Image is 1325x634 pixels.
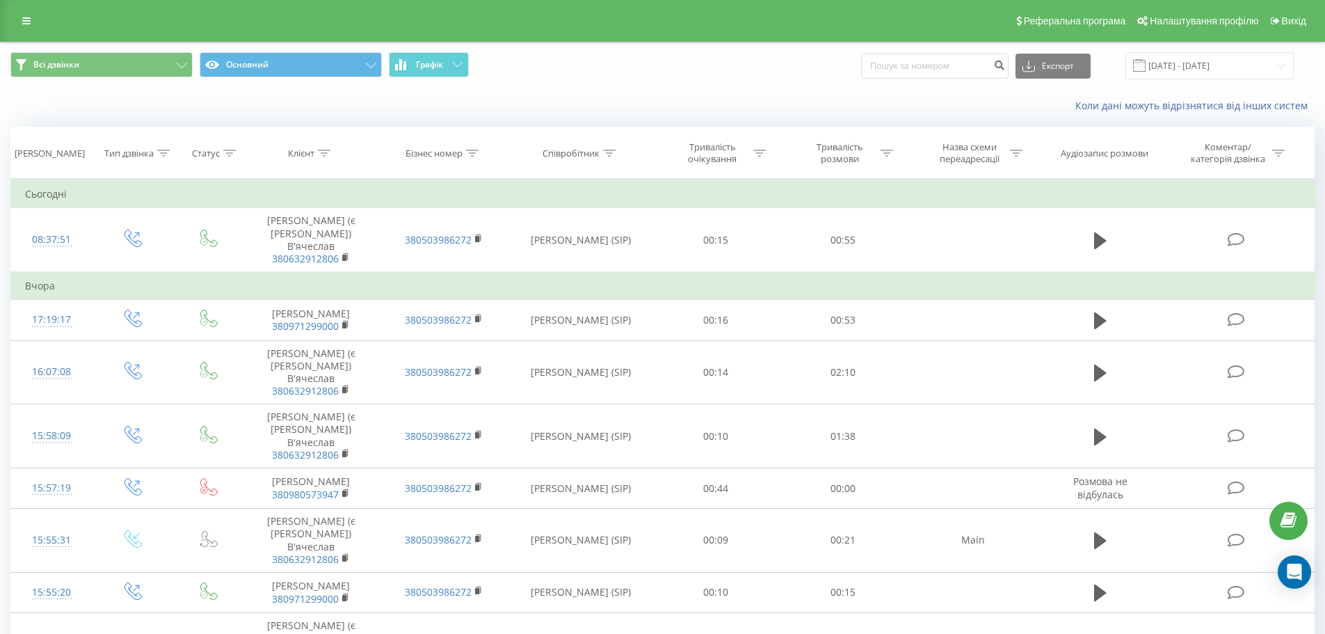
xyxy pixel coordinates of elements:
div: Тип дзвінка [104,148,154,159]
td: 02:10 [780,340,907,404]
td: [PERSON_NAME] [245,572,377,612]
button: Основний [200,52,382,77]
div: [PERSON_NAME] [15,148,85,159]
td: 00:10 [652,404,780,468]
td: 00:21 [780,509,907,573]
a: 380503986272 [405,429,472,443]
td: 00:16 [652,300,780,340]
button: Всі дзвінки [10,52,193,77]
div: 17:19:17 [25,306,79,333]
div: 15:55:20 [25,579,79,606]
button: Графік [389,52,469,77]
div: 15:57:19 [25,475,79,502]
td: [PERSON_NAME] (SIP) [510,340,652,404]
span: Всі дзвінки [33,59,79,70]
td: 00:14 [652,340,780,404]
td: 00:00 [780,468,907,509]
a: 380503986272 [405,365,472,379]
td: 00:44 [652,468,780,509]
span: Налаштування профілю [1150,15,1258,26]
a: 380503986272 [405,585,472,599]
span: Розмова не відбулась [1073,475,1127,500]
a: 380971299000 [272,592,339,605]
td: [PERSON_NAME] (SIP) [510,208,652,272]
td: [PERSON_NAME] (SIP) [510,404,652,468]
div: Бізнес номер [405,148,463,159]
a: 380503986272 [405,313,472,326]
td: [PERSON_NAME] (є [PERSON_NAME]) В'ячеслав [245,404,377,468]
a: 380503986272 [405,233,472,246]
button: Експорт [1015,54,1091,79]
div: Тривалість розмови [803,141,877,165]
input: Пошук за номером [861,54,1009,79]
div: Open Intercom Messenger [1278,555,1311,589]
div: 15:55:31 [25,527,79,554]
a: 380632912806 [272,252,339,265]
td: 00:10 [652,572,780,612]
div: Коментар/категорія дзвінка [1187,141,1269,165]
td: Main [906,509,1038,573]
div: Клієнт [288,148,314,159]
td: [PERSON_NAME] (SIP) [510,572,652,612]
div: Статус [192,148,220,159]
td: [PERSON_NAME] (SIP) [510,300,652,340]
a: 380632912806 [272,448,339,461]
div: Назва схеми переадресації [932,141,1006,165]
div: Тривалість очікування [675,141,750,165]
div: Співробітник [543,148,600,159]
td: 00:53 [780,300,907,340]
td: 00:55 [780,208,907,272]
span: Графік [416,60,443,70]
a: 380980573947 [272,488,339,501]
td: 00:09 [652,509,780,573]
td: [PERSON_NAME] (SIP) [510,468,652,509]
td: Вчора [11,272,1315,300]
a: 380503986272 [405,482,472,495]
td: 00:15 [652,208,780,272]
a: 380503986272 [405,533,472,546]
div: 08:37:51 [25,226,79,253]
a: Коли дані можуть відрізнятися вiд інших систем [1075,99,1315,112]
div: Аудіозапис розмови [1061,148,1148,159]
a: 380632912806 [272,384,339,397]
td: 00:15 [780,572,907,612]
span: Реферальна програма [1024,15,1126,26]
a: 380632912806 [272,553,339,566]
td: Сьогодні [11,180,1315,208]
a: 380971299000 [272,319,339,333]
td: [PERSON_NAME] [245,468,377,509]
div: 15:58:09 [25,422,79,450]
td: [PERSON_NAME] [245,300,377,340]
span: Вихід [1282,15,1306,26]
td: [PERSON_NAME] (є [PERSON_NAME]) В'ячеслав [245,208,377,272]
td: [PERSON_NAME] (є [PERSON_NAME]) В'ячеслав [245,340,377,404]
td: 01:38 [780,404,907,468]
div: 16:07:08 [25,358,79,386]
td: [PERSON_NAME] (є [PERSON_NAME]) В'ячеслав [245,509,377,573]
td: [PERSON_NAME] (SIP) [510,509,652,573]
